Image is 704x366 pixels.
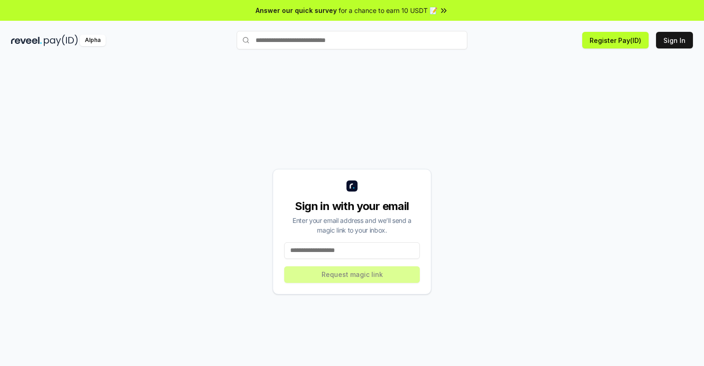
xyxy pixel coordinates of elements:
img: reveel_dark [11,35,42,46]
button: Register Pay(ID) [582,32,649,48]
div: Sign in with your email [284,199,420,214]
span: for a chance to earn 10 USDT 📝 [339,6,437,15]
img: pay_id [44,35,78,46]
span: Answer our quick survey [256,6,337,15]
div: Alpha [80,35,106,46]
img: logo_small [346,180,358,192]
div: Enter your email address and we’ll send a magic link to your inbox. [284,216,420,235]
button: Sign In [656,32,693,48]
